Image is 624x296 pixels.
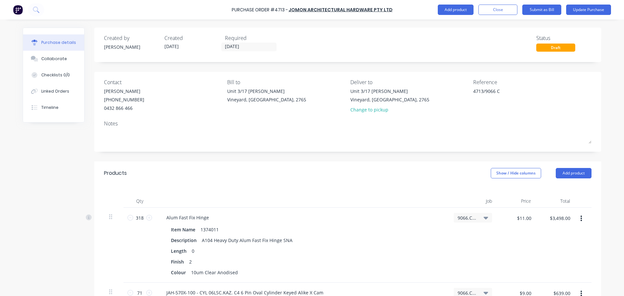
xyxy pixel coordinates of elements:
div: 0 [189,246,199,256]
div: Reference [473,78,591,86]
div: Vineyard, [GEOGRAPHIC_DATA], 2765 [227,96,306,103]
div: 2 [187,257,196,266]
img: Factory [13,5,23,15]
div: Total [536,195,575,208]
button: Add product [438,5,474,15]
div: Finish [168,257,187,266]
textarea: 4713/9066 C [473,88,554,102]
div: [PHONE_NUMBER] [104,96,144,103]
div: Notes [104,120,591,127]
div: Timeline [41,105,58,110]
div: Job [448,195,497,208]
button: Close [478,5,517,15]
div: Bill to [227,78,345,86]
div: Status [536,34,591,42]
div: 10um Clear Anodised [188,268,240,277]
div: Linked Orders [41,88,69,94]
div: Required [225,34,280,42]
div: Contact [104,78,222,86]
div: Created [164,34,220,42]
button: Show / Hide columns [491,168,541,178]
div: Vineyard, [GEOGRAPHIC_DATA], 2765 [350,96,429,103]
div: Colour [168,268,188,277]
div: Deliver to [350,78,469,86]
button: Add product [556,168,591,178]
div: A104 Heavy Duty Alum Fast Fix Hinge SNA [199,236,295,245]
div: Change to pickup [350,106,429,113]
div: Draft [536,44,575,52]
div: Description [168,236,199,245]
div: [PERSON_NAME] [104,88,144,95]
button: Checklists 0/0 [23,67,84,83]
div: 0432 866 466 [104,105,144,111]
div: Checklists 0/0 [41,72,70,78]
button: Timeline [23,99,84,116]
div: Products [104,169,127,177]
div: Price [497,195,536,208]
div: Item Name [168,225,198,234]
div: Collaborate [41,56,67,62]
button: Submit as Bill [522,5,561,15]
div: Unit 3/17 [PERSON_NAME] [227,88,306,95]
div: Qty [123,195,156,208]
div: Purchase details [41,40,76,45]
button: Update Purchase [566,5,611,15]
div: 1374011 [198,225,221,234]
div: Unit 3/17 [PERSON_NAME] [350,88,429,95]
div: Alum Fast Fix Hinge [161,213,214,222]
div: Purchase Order #4713 - [232,6,288,13]
span: 9066.C / [PERSON_NAME] Contract [458,214,477,221]
button: Purchase details [23,34,84,51]
div: [PERSON_NAME] [104,44,159,50]
button: Linked Orders [23,83,84,99]
a: Jomon Architectural Hardware Pty Ltd [289,6,393,13]
div: Length [168,246,189,256]
div: Created by [104,34,159,42]
button: Collaborate [23,51,84,67]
